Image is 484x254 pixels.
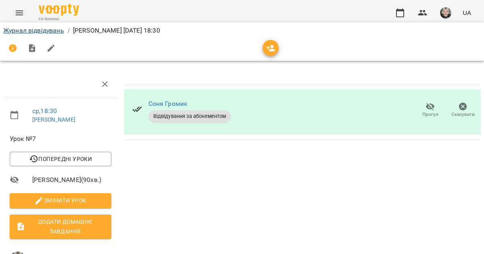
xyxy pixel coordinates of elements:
[148,113,231,120] span: Відвідування за абонементом
[10,152,111,166] button: Попередні уроки
[32,175,111,185] span: [PERSON_NAME] ( 90 хв. )
[10,134,111,144] span: Урок №7
[3,27,64,34] a: Журнал відвідувань
[16,196,105,205] span: Змінити урок
[10,193,111,208] button: Змінити урок
[10,3,29,23] button: Menu
[32,107,57,115] a: ср , 18:30
[414,99,446,122] button: Прогул
[32,116,75,123] a: [PERSON_NAME]
[422,111,438,118] span: Прогул
[16,217,105,236] span: Додати домашнє завдання
[10,215,111,239] button: Додати домашнє завдання
[3,26,481,35] nav: breadcrumb
[67,26,70,35] li: /
[440,7,451,19] img: e6b29b008becd306e3c71aec93de28f6.jpeg
[459,5,474,20] button: UA
[39,4,79,16] img: Voopty Logo
[446,99,479,122] button: Скасувати
[463,8,471,17] span: UA
[148,100,188,107] a: Соня Громик
[451,111,475,118] span: Скасувати
[16,154,105,164] span: Попередні уроки
[73,26,160,35] p: [PERSON_NAME] [DATE] 18:30
[39,17,79,22] span: For Business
